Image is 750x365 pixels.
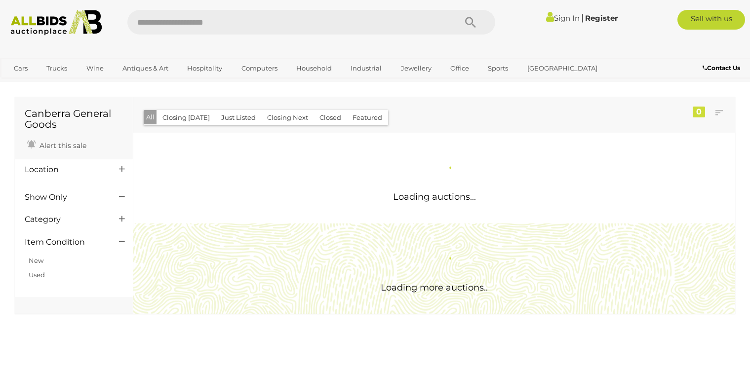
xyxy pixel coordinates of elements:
a: Alert this sale [25,137,89,152]
a: New [29,256,43,264]
h4: Show Only [25,193,104,202]
a: Household [290,60,338,76]
button: Featured [347,110,388,125]
a: Jewellery [395,60,438,76]
a: Register [585,13,618,23]
a: Computers [235,60,284,76]
span: | [581,12,584,23]
span: Alert this sale [37,141,86,150]
h4: Category [25,215,104,224]
a: Industrial [344,60,388,76]
h4: Location [25,165,104,174]
a: Used [29,271,45,279]
b: Contact Us [703,64,740,72]
div: 0 [693,107,705,117]
a: Contact Us [703,63,743,73]
a: Hospitality [181,60,229,76]
h1: Canberra General Goods [25,108,123,130]
a: Sell with us [677,10,745,30]
button: Closing [DATE] [157,110,216,125]
button: Closing Next [261,110,314,125]
span: Loading more auctions.. [381,282,488,293]
button: Just Listed [215,110,262,125]
a: [GEOGRAPHIC_DATA] [521,60,604,76]
a: Sports [481,60,514,76]
a: Wine [80,60,110,76]
img: Allbids.com.au [5,10,107,36]
button: All [144,110,157,124]
h4: Item Condition [25,238,104,247]
button: Search [446,10,495,35]
a: Cars [7,60,34,76]
a: Office [444,60,475,76]
a: Sign In [546,13,580,23]
a: Trucks [40,60,74,76]
button: Closed [314,110,347,125]
span: Loading auctions... [393,191,476,202]
a: Antiques & Art [116,60,175,76]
